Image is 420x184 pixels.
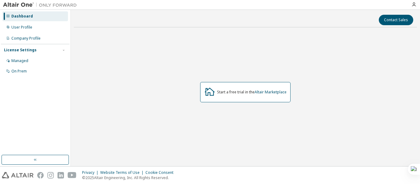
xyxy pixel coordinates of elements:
p: © 2025 Altair Engineering, Inc. All Rights Reserved. [82,175,177,180]
img: instagram.svg [47,172,54,178]
div: Website Terms of Use [100,170,145,175]
div: Company Profile [11,36,41,41]
div: Start a free trial in the [217,90,287,95]
img: youtube.svg [68,172,77,178]
button: Contact Sales [379,15,413,25]
img: facebook.svg [37,172,44,178]
div: Cookie Consent [145,170,177,175]
img: linkedin.svg [57,172,64,178]
div: Managed [11,58,28,63]
a: Altair Marketplace [255,89,287,95]
img: altair_logo.svg [2,172,34,178]
div: License Settings [4,48,37,53]
div: Dashboard [11,14,33,19]
div: On Prem [11,69,27,74]
div: User Profile [11,25,32,30]
img: Altair One [3,2,80,8]
div: Privacy [82,170,100,175]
